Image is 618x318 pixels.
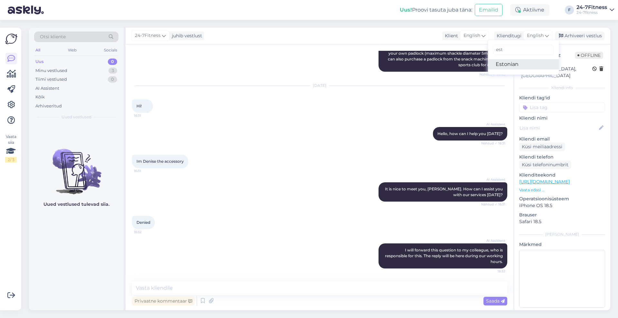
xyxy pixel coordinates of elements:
div: Klient [442,32,458,39]
a: 24-7Fitness24-7fitness [576,5,614,15]
p: Kliendi telefon [519,154,605,160]
div: All [34,46,42,54]
span: Saada [486,298,505,304]
span: 16:32 [481,269,505,274]
div: Minu vestlused [35,68,67,74]
input: Kirjuta, millist tag'i otsid [493,45,554,55]
div: 0 [108,59,117,65]
p: Vaata edasi ... [519,187,605,193]
span: 16:32 [134,230,158,234]
div: [PERSON_NAME] [519,232,605,237]
span: Nähtud ✓ 16:31 [481,202,505,207]
span: Nähtud ✓ 14:40 [480,72,505,77]
div: Aktiivne [510,4,549,16]
b: Uus! [400,7,412,13]
img: No chats [29,137,124,195]
p: Brauser [519,212,605,218]
div: juhib vestlust [169,32,202,39]
span: Hi! [136,104,142,108]
span: I will forward this question to my colleague, who is responsible for this. The reply will be here... [385,248,504,264]
p: Operatsioonisüsteem [519,195,605,202]
a: [URL][DOMAIN_NAME] [519,179,570,185]
span: 16:31 [134,168,158,173]
div: Küsi telefoninumbrit [519,160,571,169]
span: English [464,32,480,39]
p: iPhone OS 18.5 [519,202,605,209]
div: 2 / 3 [5,157,17,163]
div: 3 [108,68,117,74]
div: 24-7fitness [576,10,607,15]
div: F [565,5,574,14]
img: Askly Logo [5,33,17,45]
span: It is nice to meet you, [PERSON_NAME]. How can I assist you with our services [DATE]? [385,186,504,197]
span: Offline [575,52,603,59]
p: Kliendi email [519,136,605,142]
div: Tiimi vestlused [35,76,67,83]
span: English [527,32,544,39]
span: Nähtud ✓ 16:31 [481,141,505,146]
span: AI Assistent [481,238,505,243]
div: Küsi meiliaadressi [519,142,565,151]
div: [DATE] [132,83,507,88]
div: 0 [108,76,117,83]
div: Socials [103,46,118,54]
button: Emailid [475,4,502,16]
div: Kõik [35,94,45,100]
div: Kliendi info [519,85,605,91]
span: 24-7Fitness [135,32,161,39]
div: Privaatne kommentaar [132,297,195,305]
input: Lisa tag [519,103,605,112]
p: Kliendi nimi [519,115,605,122]
p: Märkmed [519,241,605,248]
span: Otsi kliente [40,33,66,40]
div: Web [67,46,78,54]
p: Klienditeekond [519,172,605,178]
span: Im Denise the accessory [136,159,184,164]
span: AI Assistent [481,177,505,182]
p: Kliendi tag'id [519,95,605,101]
div: Proovi tasuta juba täna: [400,6,472,14]
span: Uued vestlused [61,114,91,120]
p: Safari 18.5 [519,218,605,225]
input: Lisa nimi [520,124,598,132]
span: Hello, how can I help you [DATE]? [437,131,503,136]
span: AI Assistent [481,122,505,127]
div: 24-7Fitness [576,5,607,10]
p: Uued vestlused tulevad siia. [43,201,109,208]
div: Vaata siia [5,134,17,163]
div: Arhiveeri vestlus [555,32,604,40]
a: Estonian [488,59,559,69]
div: Klienditugi [494,32,521,39]
span: 16:31 [134,113,158,118]
div: Arhiveeritud [35,103,62,109]
span: Denied [136,220,150,225]
div: AI Assistent [35,85,59,92]
div: Uus [35,59,44,65]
